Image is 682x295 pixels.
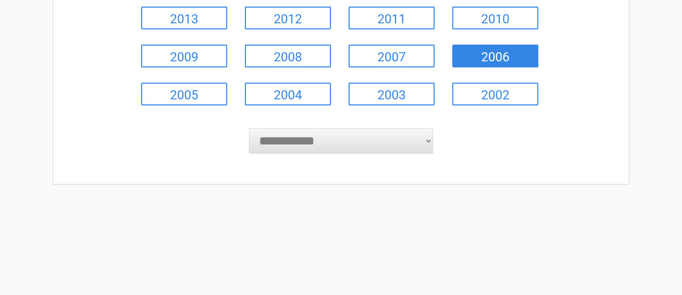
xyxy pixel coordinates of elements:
a: 2008 [245,45,331,67]
a: 2011 [349,7,435,29]
a: 2009 [141,45,227,67]
a: 2004 [245,83,331,105]
a: 2005 [141,83,227,105]
a: 2003 [349,83,435,105]
a: 2010 [452,7,538,29]
a: 2007 [349,45,435,67]
a: 2006 [452,45,538,67]
a: 2013 [141,7,227,29]
a: 2012 [245,7,331,29]
a: 2002 [452,83,538,105]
